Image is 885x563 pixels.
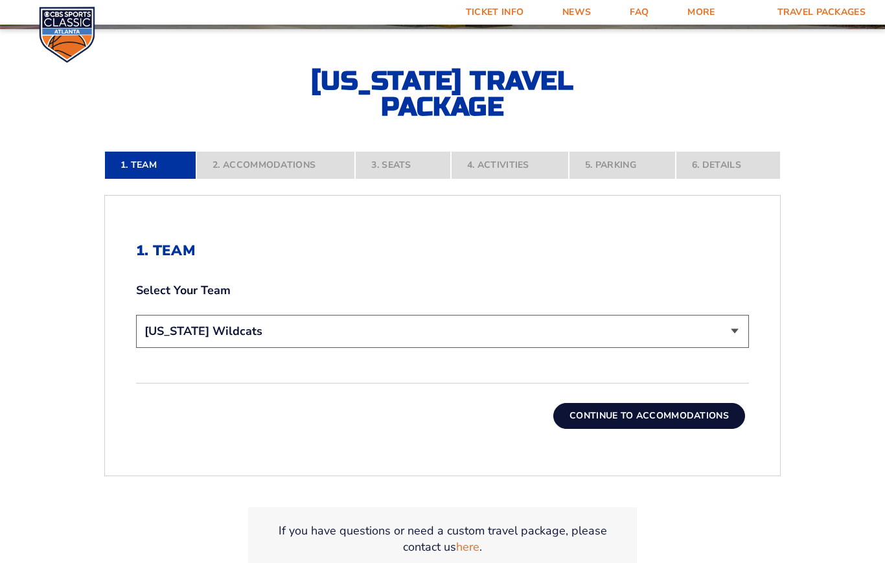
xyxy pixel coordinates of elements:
img: CBS Sports Classic [39,6,95,63]
p: If you have questions or need a custom travel package, please contact us . [264,523,621,555]
label: Select Your Team [136,282,749,299]
a: here [456,539,479,555]
h2: 1. Team [136,242,749,259]
button: Continue To Accommodations [553,403,745,429]
h2: [US_STATE] Travel Package [300,68,585,120]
